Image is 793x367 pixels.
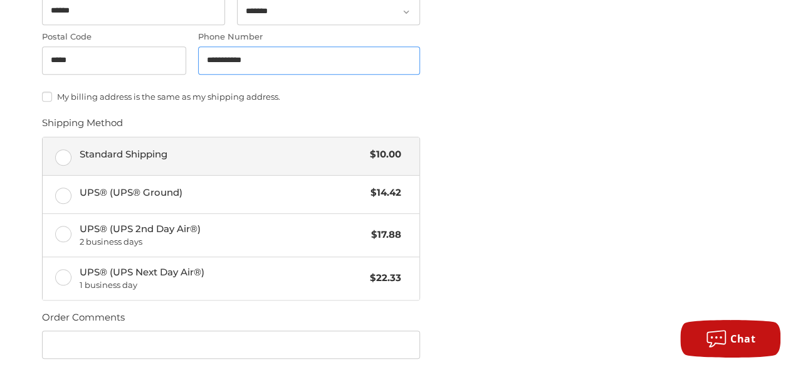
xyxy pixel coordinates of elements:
span: Chat [730,332,755,346]
span: UPS® (UPS 2nd Day Air®) [80,222,365,248]
span: 1 business day [80,279,364,292]
button: Chat [680,320,780,358]
span: UPS® (UPS® Ground) [80,186,365,200]
legend: Order Comments [42,311,125,331]
span: $22.33 [364,271,401,285]
label: My billing address is the same as my shipping address. [42,92,420,102]
span: Standard Shipping [80,147,364,162]
legend: Shipping Method [42,116,123,136]
span: $14.42 [364,186,401,200]
label: Phone Number [198,31,420,43]
span: UPS® (UPS Next Day Air®) [80,265,364,292]
span: $17.88 [365,228,401,242]
span: 2 business days [80,236,365,248]
span: $10.00 [364,147,401,162]
label: Postal Code [42,31,186,43]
